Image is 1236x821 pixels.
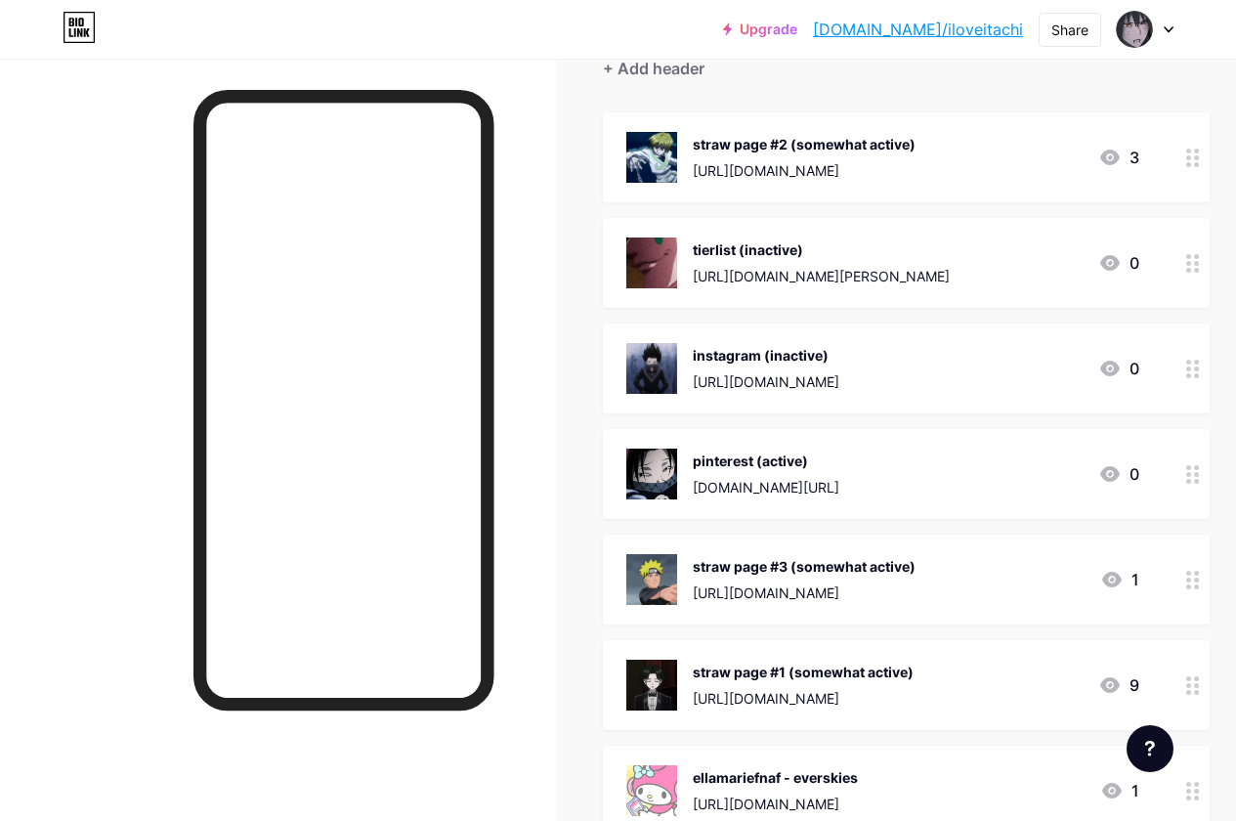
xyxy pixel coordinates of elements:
div: + Add header [603,57,704,80]
div: pinterest (active) [693,451,839,471]
img: tierlist (inactive) [626,238,677,288]
div: 9 [1098,673,1139,697]
div: 0 [1098,251,1139,275]
img: instagram (inactive) [626,343,677,394]
div: straw page #3 (somewhat active) [693,556,916,577]
div: 3 [1098,146,1139,169]
div: [DOMAIN_NAME][URL] [693,477,839,497]
img: straw page #3 (somewhat active) [626,554,677,605]
div: [URL][DOMAIN_NAME] [693,583,916,603]
div: 1 [1100,779,1139,802]
div: ellamariefnaf - everskies [693,767,858,788]
div: 0 [1098,462,1139,486]
div: straw page #1 (somewhat active) [693,662,914,682]
img: straw page #1 (somewhat active) [626,660,677,711]
a: Upgrade [723,22,797,37]
img: ellamariefnaf - everskies [626,765,677,816]
div: [URL][DOMAIN_NAME][PERSON_NAME] [693,266,950,286]
div: [URL][DOMAIN_NAME] [693,688,914,709]
img: straw page #2 (somewhat active) [626,132,677,183]
img: ELLA MARIE FNAF!!!!!!!! [1116,11,1153,48]
a: [DOMAIN_NAME]/iloveitachi [813,18,1023,41]
div: Share [1051,20,1088,40]
div: straw page #2 (somewhat active) [693,134,916,154]
div: [URL][DOMAIN_NAME] [693,160,916,181]
img: pinterest (active) [626,449,677,499]
div: [URL][DOMAIN_NAME] [693,371,839,392]
div: 0 [1098,357,1139,380]
div: tierlist (inactive) [693,239,950,260]
div: instagram (inactive) [693,345,839,366]
div: [URL][DOMAIN_NAME] [693,794,858,814]
div: 1 [1100,568,1139,591]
